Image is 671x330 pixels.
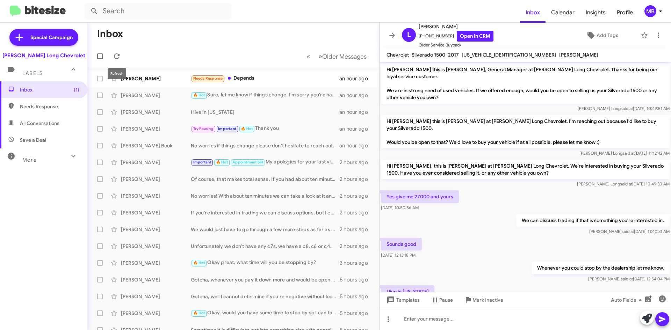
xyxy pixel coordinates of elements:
span: [PERSON_NAME] [559,52,598,58]
span: [PERSON_NAME] [DATE] 11:40:31 AM [589,229,670,234]
p: Hi [PERSON_NAME], this is [PERSON_NAME] at [PERSON_NAME] Long Chevrolet. We're interested in buyi... [381,160,670,179]
div: No worries if things change please don't hesitate to reach out. [191,142,339,149]
span: (1) [74,86,79,93]
span: 🔥 Hot [193,311,205,315]
span: [PERSON_NAME] Long [DATE] 11:12:42 AM [579,151,670,156]
div: Refresh [108,68,126,79]
span: 🔥 Hot [241,126,253,131]
div: an hour ago [339,142,374,149]
a: Calendar [546,2,580,23]
span: 2017 [448,52,459,58]
a: Inbox [520,2,546,23]
span: [US_VEHICLE_IDENTIFICATION_NUMBER] [462,52,556,58]
div: 2 hours ago [340,192,374,199]
p: Yes give me 27000 and yours [381,190,459,203]
div: an hour ago [339,125,374,132]
span: Templates [385,294,420,306]
span: Special Campaign [30,34,73,41]
span: Mark Inactive [472,294,503,306]
div: Of course, that makes total sense. If you had about ten minutes to stop by I can get you an offer... [191,176,340,183]
span: said at [621,276,633,281]
div: Okay great, what time will you be stopping by? [191,259,340,267]
a: Open in CRM [457,31,493,42]
span: [DATE] 12:13:18 PM [381,252,416,258]
span: [PERSON_NAME] [419,22,493,31]
span: Needs Response [193,76,223,81]
div: Sure, let me know if things change. I'm sorry you're having some issues with your Stingray. [191,91,339,99]
span: Important [218,126,236,131]
button: MB [638,5,663,17]
div: Gotcha, whenever you pay it down more and would be open to some different options please reach out. [191,276,340,283]
div: We would just have to go through a few more steps as far as financing goes, but typically it isn'... [191,226,340,233]
span: Labels [22,70,43,76]
span: Chevrolet [387,52,409,58]
span: said at [622,229,634,234]
span: » [318,52,322,61]
div: [PERSON_NAME] [121,310,191,317]
button: Next [314,49,371,64]
div: [PERSON_NAME] [121,276,191,283]
a: Insights [580,2,611,23]
button: Auto Fields [605,294,650,306]
div: [PERSON_NAME] [121,259,191,266]
p: Hi [PERSON_NAME] this is [PERSON_NAME], General Manager at [PERSON_NAME] Long Chevrolet. Thanks f... [381,63,670,104]
span: Inbox [20,86,79,93]
div: 2 hours ago [340,226,374,233]
span: [PERSON_NAME] [DATE] 12:54:04 PM [588,276,670,281]
div: an hour ago [339,92,374,99]
div: [PERSON_NAME] [121,209,191,216]
span: said at [621,106,633,111]
button: Add Tags [566,29,637,42]
div: 5 hours ago [340,276,374,283]
div: 2 hours ago [340,159,374,166]
div: I live in [US_STATE] [191,109,339,116]
input: Search [85,3,231,20]
span: 🔥 Hot [193,93,205,97]
nav: Page navigation example [303,49,371,64]
div: an hour ago [339,109,374,116]
div: [PERSON_NAME] [121,159,191,166]
div: 5 hours ago [340,310,374,317]
span: Needs Response [20,103,79,110]
div: [PERSON_NAME] Book [121,142,191,149]
div: Okay, would you have some time to stop by so I can take a look at your vehicle and go over some i... [191,309,340,317]
div: [PERSON_NAME] Long Chevrolet [2,52,85,59]
div: Unfortunately we don't have any c7s, we have a c8, c6 or c4. [191,243,340,250]
div: [PERSON_NAME] [121,176,191,183]
p: Hi [PERSON_NAME] this is [PERSON_NAME] at [PERSON_NAME] Long Chevrolet. I'm reaching out because ... [381,115,670,148]
div: [PERSON_NAME] [121,125,191,132]
span: Older Service Buyback [419,42,493,49]
button: Templates [380,294,425,306]
span: [PERSON_NAME] Long [DATE] 10:49:30 AM [577,181,670,186]
div: MB [644,5,656,17]
div: My apologies for your last visit. KBB is not accurate to the market or the value of a vehicle, so... [191,158,340,166]
span: L [407,29,411,41]
div: [PERSON_NAME] [121,92,191,99]
div: Depends [191,74,339,82]
span: 🔥 Hot [216,160,228,164]
button: Previous [302,49,315,64]
div: Gotcha, well I cannot determine if you're negative without looking at your vehicle. Do you have a... [191,293,340,300]
span: [PHONE_NUMBER] [419,31,493,42]
span: 🔥 Hot [193,261,205,265]
span: said at [620,181,632,186]
span: Pause [439,294,453,306]
span: Add Tags [597,29,618,42]
div: 3 hours ago [340,259,374,266]
span: Appointment Set [232,160,263,164]
div: 5 hours ago [340,293,374,300]
p: Whenever you could stop by the dealership let me know. [532,262,670,274]
span: [PERSON_NAME] Long [DATE] 10:49:51 AM [578,106,670,111]
span: All Conversations [20,120,59,127]
span: Auto Fields [611,294,644,306]
span: « [306,52,310,61]
div: 2 hours ago [340,176,374,183]
div: [PERSON_NAME] [121,192,191,199]
button: Pause [425,294,459,306]
p: We can discuss trading if that is something you're interested in. [516,214,670,227]
div: an hour ago [339,75,374,82]
span: Older Messages [322,53,367,60]
span: [DATE] 10:50:56 AM [381,205,419,210]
